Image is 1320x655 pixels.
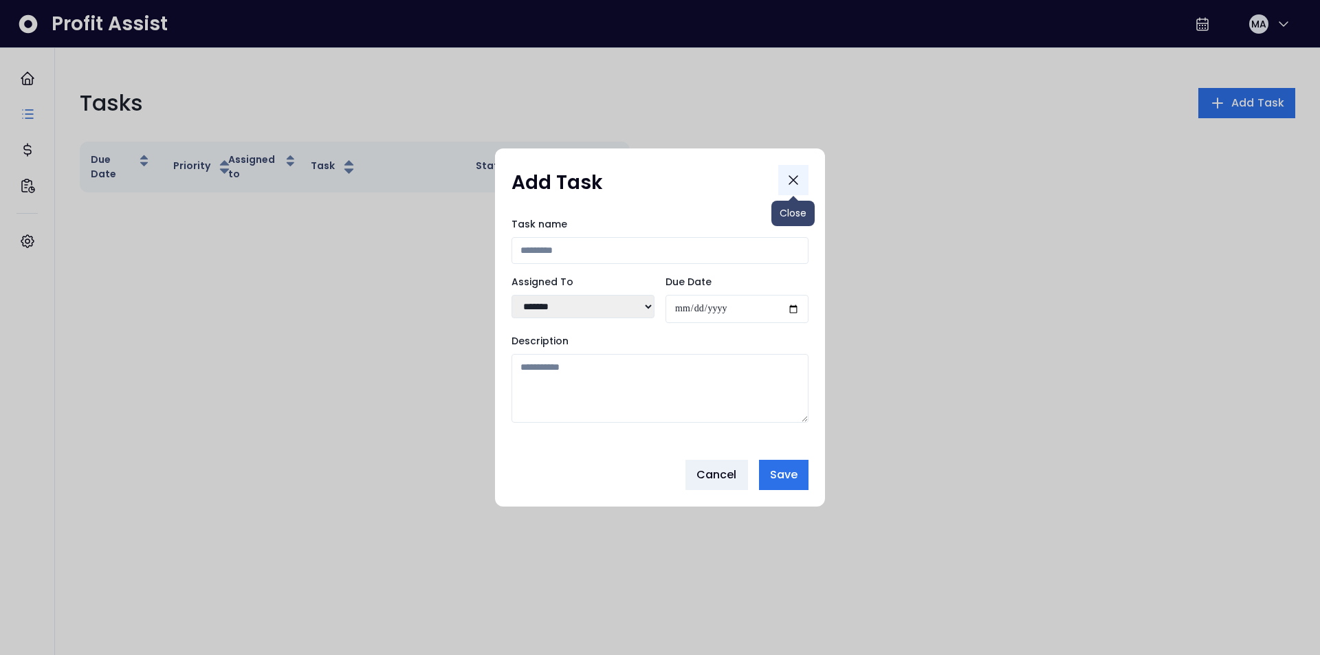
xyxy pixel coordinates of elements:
[770,467,797,483] span: Save
[511,334,808,348] label: Description
[511,217,808,232] label: Task name
[771,201,815,226] div: Close
[759,460,808,490] button: Save
[511,170,603,195] h1: Add Task
[511,275,654,289] label: Assigned To
[778,165,808,195] button: Close
[696,467,737,483] span: Cancel
[685,460,748,490] button: Cancel
[665,275,808,289] label: Due Date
